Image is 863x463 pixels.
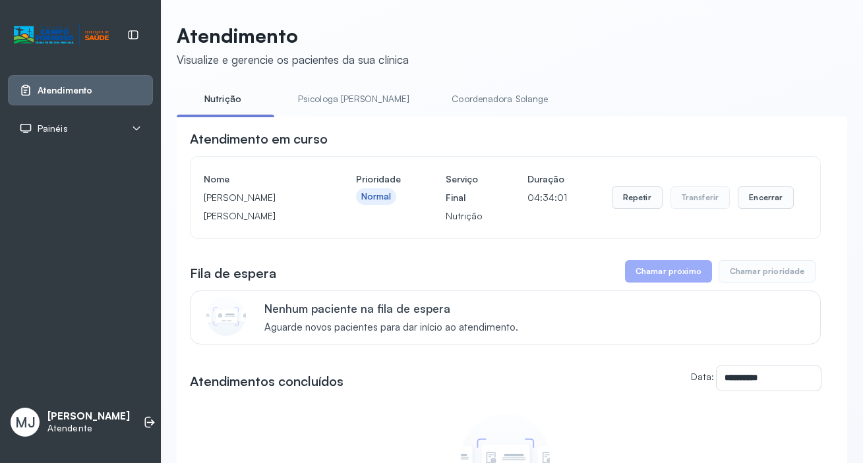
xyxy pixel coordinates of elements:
h3: Atendimentos concluídos [190,372,343,391]
span: Aguarde novos pacientes para dar início ao atendimento. [264,321,518,334]
p: [PERSON_NAME] [PERSON_NAME] [204,188,311,225]
h4: Duração [527,170,567,188]
a: Coordenadora Solange [438,88,561,110]
button: Chamar prioridade [719,260,816,283]
p: 04:34:01 [527,188,567,207]
h4: Prioridade [356,170,401,188]
div: Normal [361,191,392,202]
h3: Atendimento em curso [190,130,328,148]
h4: Nome [204,170,311,188]
a: Atendimento [19,84,142,97]
h4: Serviço Final [446,170,483,207]
p: Nenhum paciente na fila de espera [264,302,518,315]
p: Atendente [47,423,130,434]
a: Nutrição [177,88,269,110]
h3: Fila de espera [190,264,276,283]
span: Atendimento [38,85,92,96]
div: Visualize e gerencie os pacientes da sua clínica [177,53,409,67]
img: Imagem de CalloutCard [206,296,246,336]
p: Nutrição [446,207,483,225]
button: Repetir [612,186,663,209]
button: Chamar próximo [625,260,712,283]
span: Painéis [38,123,68,134]
a: Psicologa [PERSON_NAME] [285,88,423,110]
img: Logotipo do estabelecimento [14,24,109,46]
p: Atendimento [177,24,409,47]
button: Encerrar [738,186,794,209]
button: Transferir [670,186,730,209]
p: [PERSON_NAME] [47,410,130,423]
label: Data: [691,371,714,382]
